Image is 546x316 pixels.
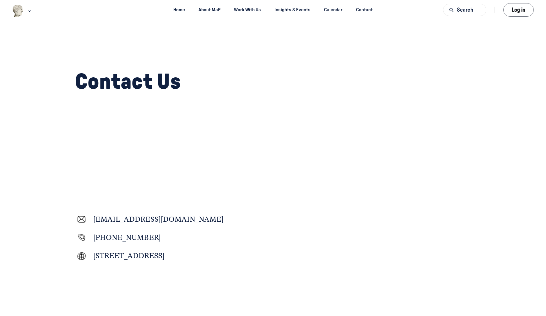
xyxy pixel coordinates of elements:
[503,3,534,17] button: Log in
[93,233,161,242] span: ‭[PHONE_NUMBER]
[443,4,486,16] button: Search
[92,38,180,53] input: Enter email
[351,4,378,16] a: Contact
[193,4,226,16] a: About MaP
[319,4,348,16] a: Calendar
[92,30,109,37] span: Email
[287,58,471,276] iframe: Embedded form
[12,5,24,17] img: Museums as Progress logo
[75,71,181,93] span: Contact Us
[229,4,267,16] a: Work With Us
[269,4,316,16] a: Insights & Events
[93,215,224,224] span: [EMAIL_ADDRESS][DOMAIN_NAME]
[1,13,260,21] h5: We'll share upcoming events and programs so you can join when the time is right.
[184,38,260,53] button: Send Me the Newsletter
[12,4,33,18] button: Museums as Progress logo
[93,252,165,260] span: [STREET_ADDRESS]
[168,4,190,16] a: Home
[1,38,89,53] input: Enter name
[1,30,18,37] span: Name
